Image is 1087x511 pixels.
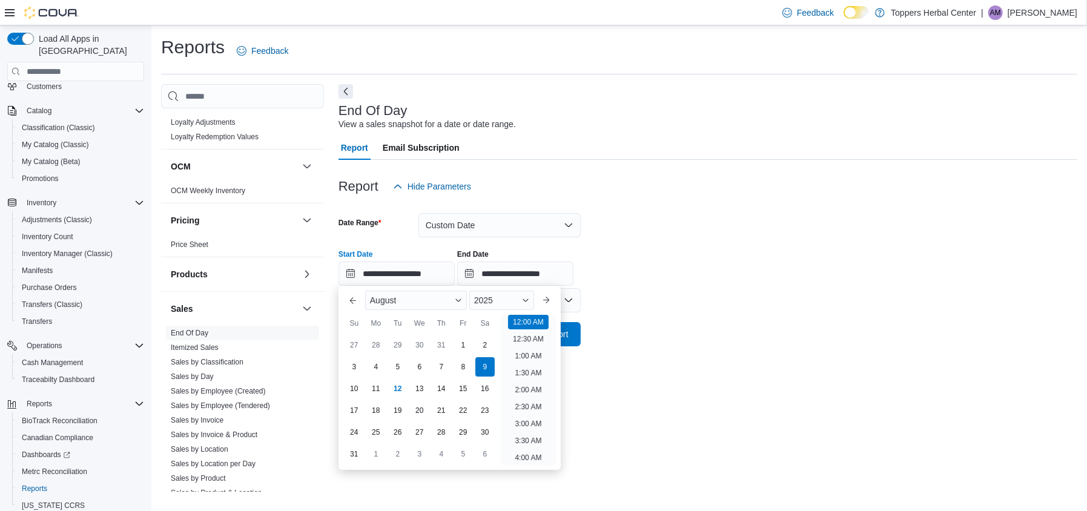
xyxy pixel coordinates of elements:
span: Report [341,136,368,160]
span: Sales by Location per Day [171,459,256,469]
div: day-6 [475,444,495,464]
a: Sales by Invoice & Product [171,430,257,439]
div: day-17 [345,401,364,420]
span: Adjustments (Classic) [17,213,144,227]
div: day-16 [475,379,495,398]
div: August, 2025 [343,334,496,465]
div: Mo [366,314,386,333]
span: Reports [17,481,144,496]
div: day-13 [410,379,429,398]
div: Audrey Murphy [988,5,1003,20]
div: Tu [388,314,408,333]
span: Purchase Orders [17,280,144,295]
span: BioTrack Reconciliation [17,414,144,428]
a: End Of Day [171,329,208,337]
button: Sales [300,302,314,316]
a: Sales by Product [171,474,226,483]
a: Adjustments (Classic) [17,213,97,227]
span: AM [990,5,1001,20]
button: Catalog [22,104,56,118]
span: Metrc Reconciliation [17,464,144,479]
button: Transfers [12,313,149,330]
span: Sales by Employee (Created) [171,386,266,396]
div: Pricing [161,237,324,257]
span: Manifests [22,266,53,275]
div: Su [345,314,364,333]
button: Canadian Compliance [12,429,149,446]
li: 3:00 AM [510,417,546,431]
span: Inventory Count [22,232,73,242]
div: day-18 [366,401,386,420]
span: Canadian Compliance [22,433,93,443]
button: My Catalog (Classic) [12,136,149,153]
span: Price Sheet [171,240,208,249]
h3: Report [339,179,378,194]
li: 1:30 AM [510,366,546,380]
div: day-1 [454,335,473,355]
span: My Catalog (Beta) [22,157,81,166]
button: BioTrack Reconciliation [12,412,149,429]
a: Sales by Day [171,372,214,381]
div: day-29 [454,423,473,442]
button: Products [300,267,314,282]
span: Loyalty Adjustments [171,117,236,127]
a: Customers [22,79,67,94]
span: OCM Weekly Inventory [171,186,245,196]
button: Next month [537,291,556,310]
div: day-19 [388,401,408,420]
a: Transfers [17,314,57,329]
span: Customers [27,82,62,91]
div: day-26 [388,423,408,442]
a: Sales by Product & Location [171,489,262,497]
button: Operations [2,337,149,354]
span: Catalog [27,106,51,116]
span: Loyalty Redemption Values [171,132,259,142]
span: End Of Day [171,328,208,338]
div: Loyalty [161,115,324,149]
span: Inventory [22,196,144,210]
button: Pricing [300,213,314,228]
button: Manifests [12,262,149,279]
span: My Catalog (Beta) [17,154,144,169]
button: Pricing [171,214,297,226]
span: Transfers (Classic) [22,300,82,309]
button: Inventory [2,194,149,211]
button: Reports [22,397,57,411]
div: day-12 [388,379,408,398]
span: My Catalog (Classic) [22,140,89,150]
a: Loyalty Adjustments [171,118,236,127]
button: Reports [2,395,149,412]
button: Inventory Manager (Classic) [12,245,149,262]
button: Sales [171,303,297,315]
li: 2:30 AM [510,400,546,414]
li: 3:30 AM [510,434,546,448]
div: day-31 [345,444,364,464]
div: day-27 [345,335,364,355]
li: 12:00 AM [508,315,549,329]
span: Email Subscription [383,136,460,160]
a: Sales by Location per Day [171,460,256,468]
button: Traceabilty Dashboard [12,371,149,388]
span: Sales by Classification [171,357,243,367]
h3: End Of Day [339,104,408,118]
label: End Date [457,249,489,259]
span: Operations [27,341,62,351]
div: Sa [475,314,495,333]
a: Dashboards [12,446,149,463]
span: Inventory Count [17,229,144,244]
button: Purchase Orders [12,279,149,296]
span: Dashboards [22,450,70,460]
a: Classification (Classic) [17,120,100,135]
div: day-22 [454,401,473,420]
div: day-30 [410,335,429,355]
a: OCM Weekly Inventory [171,186,245,195]
a: Sales by Employee (Created) [171,387,266,395]
input: Press the down key to open a popover containing a calendar. [457,262,573,286]
span: Reports [22,484,47,493]
span: Purchase Orders [22,283,77,292]
div: day-3 [410,444,429,464]
span: Classification (Classic) [17,120,144,135]
div: OCM [161,183,324,203]
div: day-9 [475,357,495,377]
div: day-11 [366,379,386,398]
